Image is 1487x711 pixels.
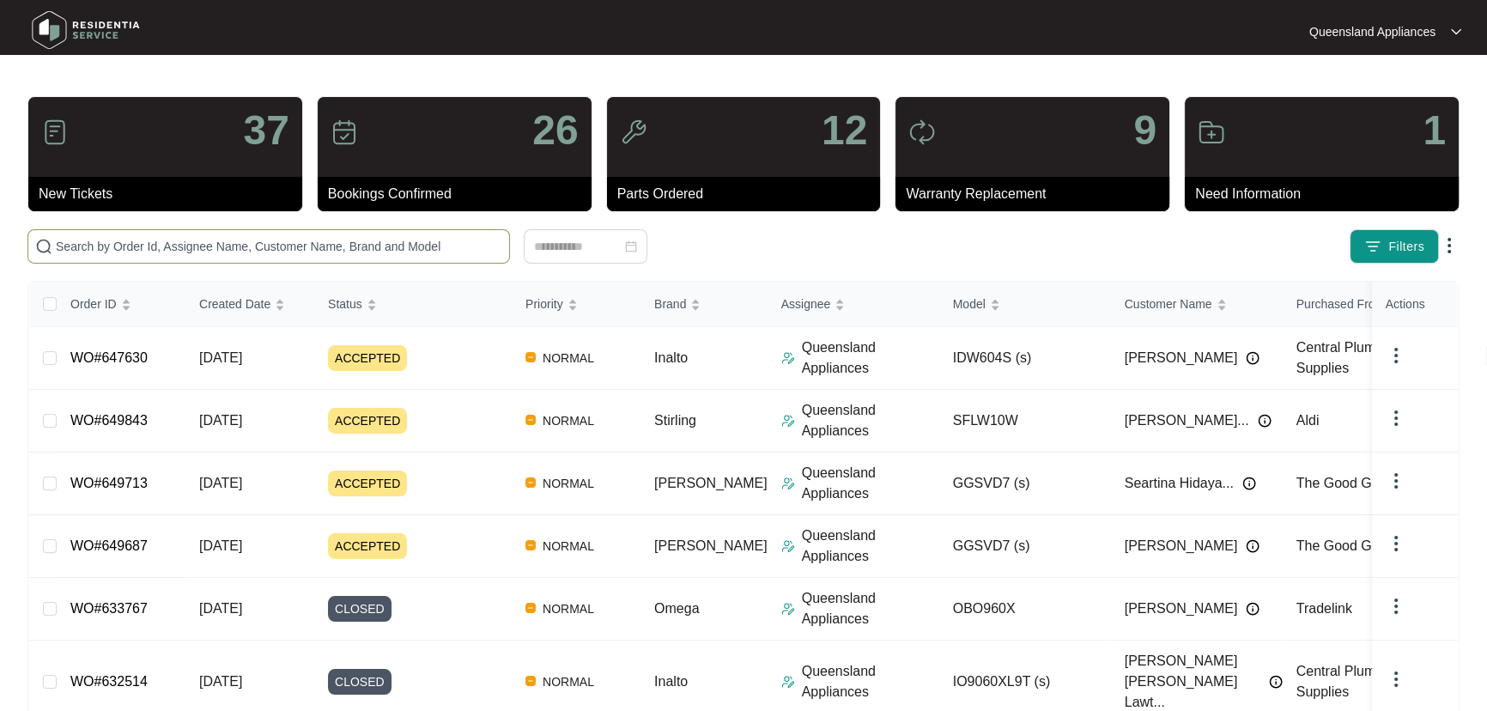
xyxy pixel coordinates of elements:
span: Central Plumbing Supplies [1296,664,1402,699]
th: Customer Name [1111,282,1283,327]
button: filter iconFilters [1350,229,1439,264]
p: Queensland Appliances [802,661,939,702]
p: 9 [1133,110,1156,151]
a: WO#633767 [70,601,148,616]
img: Assigner Icon [781,414,795,428]
p: Queensland Appliances [1309,23,1435,40]
img: dropdown arrow [1386,408,1406,428]
img: icon [331,118,358,146]
a: WO#649843 [70,413,148,428]
p: 1 [1423,110,1446,151]
img: Vercel Logo [525,477,536,488]
th: Purchased From [1283,282,1454,327]
img: Info icon [1246,351,1259,365]
input: Search by Order Id, Assignee Name, Customer Name, Brand and Model [56,237,502,256]
img: Assigner Icon [781,539,795,553]
img: Vercel Logo [525,603,536,613]
span: Inalto [654,674,688,689]
span: CLOSED [328,596,391,622]
th: Assignee [768,282,939,327]
p: Queensland Appliances [802,337,939,379]
span: NORMAL [536,473,601,494]
span: Central Plumbing Supplies [1296,340,1402,375]
th: Brand [640,282,768,327]
p: Warranty Replacement [906,184,1169,204]
span: Purchased From [1296,295,1385,313]
td: SFLW10W [939,390,1111,453]
p: 26 [532,110,578,151]
img: Assigner Icon [781,477,795,490]
p: 37 [243,110,288,151]
img: residentia service logo [26,4,146,56]
img: search-icon [35,238,52,255]
p: Queensland Appliances [802,526,939,567]
span: ACCEPTED [328,471,407,496]
a: WO#647630 [70,350,148,365]
span: Tradelink [1296,601,1352,616]
img: dropdown arrow [1439,235,1460,256]
span: NORMAL [536,410,601,431]
span: ACCEPTED [328,408,407,434]
span: Assignee [781,295,831,313]
span: Order ID [70,295,117,313]
span: NORMAL [536,536,601,556]
img: dropdown arrow [1386,596,1406,617]
span: The Good Guys [1296,476,1393,490]
img: Info icon [1269,675,1283,689]
span: NORMAL [536,348,601,368]
span: NORMAL [536,599,601,619]
span: ACCEPTED [328,345,407,371]
p: Bookings Confirmed [328,184,592,204]
th: Actions [1372,282,1458,327]
th: Model [939,282,1111,327]
img: dropdown arrow [1386,471,1406,491]
img: Assigner Icon [781,351,795,365]
p: Parts Ordered [617,184,881,204]
span: Brand [654,295,686,313]
span: The Good Guys [1296,538,1393,553]
img: Vercel Logo [525,540,536,550]
p: Queensland Appliances [802,400,939,441]
img: dropdown arrow [1451,27,1461,36]
span: Inalto [654,350,688,365]
span: CLOSED [328,669,391,695]
span: [PERSON_NAME]... [1125,410,1249,431]
a: WO#649687 [70,538,148,553]
th: Status [314,282,512,327]
span: [DATE] [199,538,242,553]
th: Created Date [185,282,314,327]
img: Info icon [1242,477,1256,490]
span: Omega [654,601,699,616]
p: Need Information [1195,184,1459,204]
td: IDW604S (s) [939,327,1111,390]
img: Info icon [1258,414,1272,428]
img: dropdown arrow [1386,345,1406,366]
p: Queensland Appliances [802,463,939,504]
img: dropdown arrow [1386,533,1406,554]
span: [PERSON_NAME] [1125,348,1238,368]
th: Priority [512,282,640,327]
img: filter icon [1364,238,1381,255]
span: Status [328,295,362,313]
img: icon [908,118,936,146]
img: icon [41,118,69,146]
img: Info icon [1246,539,1259,553]
img: Assigner Icon [781,675,795,689]
span: Seartina Hidaya... [1125,473,1234,494]
span: Created Date [199,295,270,313]
span: Stirling [654,413,696,428]
a: WO#632514 [70,674,148,689]
span: [DATE] [199,413,242,428]
span: [PERSON_NAME] [1125,536,1238,556]
span: [DATE] [199,601,242,616]
p: New Tickets [39,184,302,204]
img: Vercel Logo [525,676,536,686]
img: Vercel Logo [525,352,536,362]
span: NORMAL [536,671,601,692]
img: Info icon [1246,602,1259,616]
a: WO#649713 [70,476,148,490]
img: Assigner Icon [781,602,795,616]
span: [DATE] [199,350,242,365]
span: [DATE] [199,674,242,689]
span: [DATE] [199,476,242,490]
